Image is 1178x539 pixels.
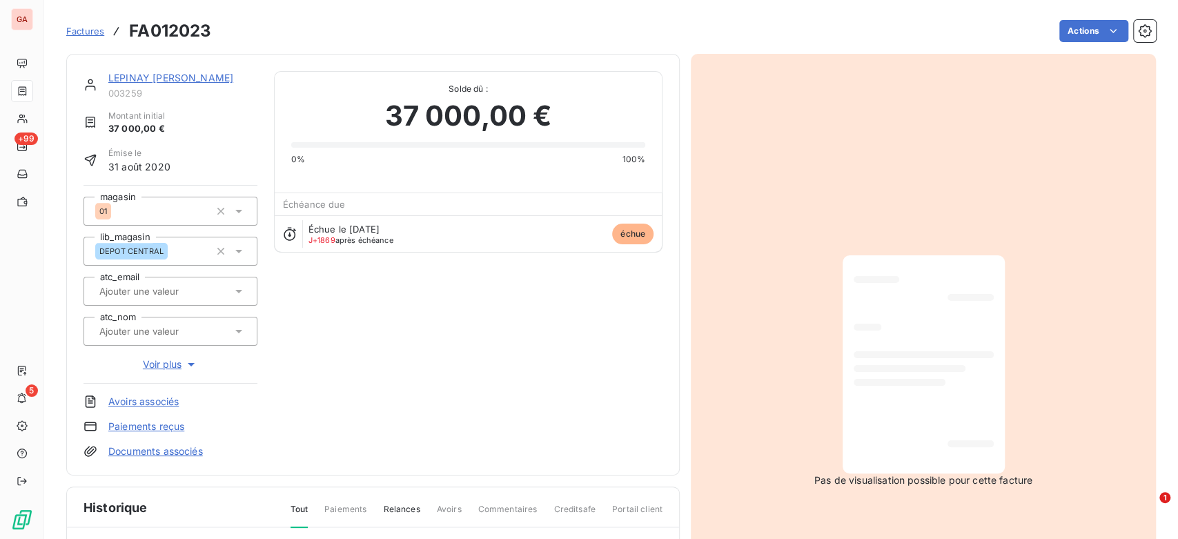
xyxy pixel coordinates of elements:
span: Paiements [324,503,366,527]
input: Ajouter une valeur [98,285,237,297]
span: Portail client [612,503,662,527]
span: +99 [14,133,38,145]
span: 37 000,00 € [385,95,552,137]
span: DEPOT CENTRAL [99,247,164,255]
span: Creditsafe [553,503,596,527]
input: Ajouter une valeur [98,325,237,337]
a: Factures [66,24,104,38]
iframe: Intercom live chat [1131,492,1164,525]
span: Factures [66,26,104,37]
span: 31 août 2020 [108,159,170,174]
button: Actions [1059,20,1128,42]
span: 0% [291,153,305,166]
span: Avoirs [437,503,462,527]
span: J+1869 [308,235,335,245]
span: 37 000,00 € [108,122,165,136]
span: Échéance due [283,199,346,210]
span: Voir plus [143,357,198,371]
span: Tout [291,503,308,528]
span: Commentaires [478,503,538,527]
a: Paiements reçus [108,420,184,433]
span: Échue le [DATE] [308,224,380,235]
img: Logo LeanPay [11,509,33,531]
span: Relances [383,503,420,527]
button: Voir plus [84,357,257,372]
span: 003259 [108,88,257,99]
span: Solde dû : [291,83,645,95]
span: 5 [26,384,38,397]
a: Avoirs associés [108,395,179,409]
a: LEPINAY [PERSON_NAME] [108,72,233,84]
a: Documents associés [108,444,203,458]
span: 01 [99,207,107,215]
span: Pas de visualisation possible pour cette facture [814,473,1032,487]
span: Émise le [108,147,170,159]
span: Montant initial [108,110,165,122]
div: GA [11,8,33,30]
span: 1 [1159,492,1170,503]
h3: FA012023 [129,19,211,43]
span: 100% [622,153,645,166]
span: après échéance [308,236,393,244]
span: échue [612,224,654,244]
span: Historique [84,498,148,517]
